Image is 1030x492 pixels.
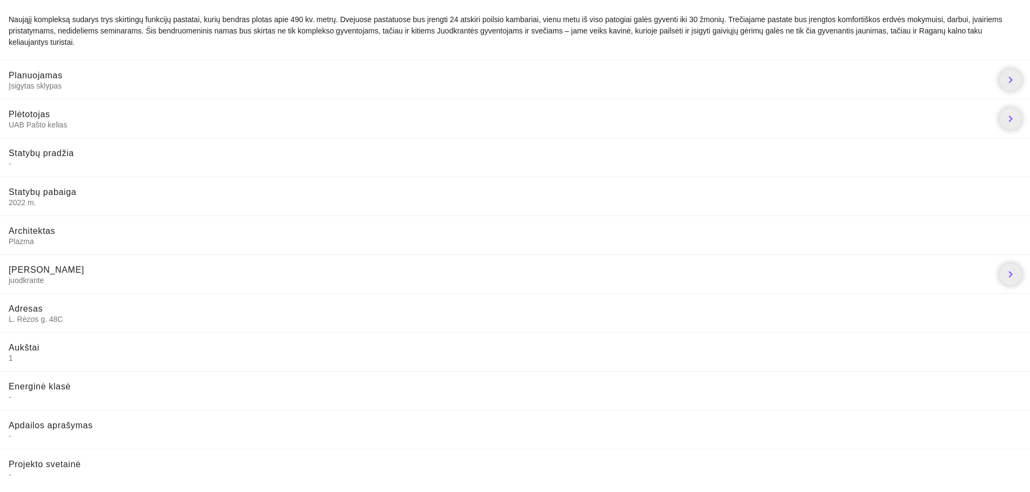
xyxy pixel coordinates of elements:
[1000,264,1021,285] a: chevron_right
[9,382,71,391] span: Energinė klasė
[1000,108,1021,130] a: chevron_right
[1004,112,1017,125] i: chevron_right
[9,237,1021,246] span: Plazma
[9,81,991,91] span: Įsigytas sklypas
[9,149,74,158] span: Statybų pradžia
[1004,73,1017,86] i: chevron_right
[9,392,1021,402] span: -
[9,431,1021,441] span: -
[1000,69,1021,91] a: chevron_right
[9,198,1021,207] span: 2022 m.
[9,421,93,430] span: Apdailos aprašymas
[9,159,1021,169] span: -
[9,275,991,285] span: juodkrante
[9,265,84,274] span: [PERSON_NAME]
[9,353,1021,363] span: 1
[9,314,1021,324] span: L. Rėzos g. 48C
[9,343,39,352] span: Aukštai
[9,71,63,80] span: Planuojamas
[9,120,991,130] span: UAB Pašto kelias
[9,470,1021,480] span: -
[9,110,50,119] span: Plėtotojas
[9,226,55,235] span: Architektas
[9,460,81,469] span: Projekto svetainė
[9,187,76,197] span: Statybų pabaiga
[9,304,43,313] span: Adresas
[1004,268,1017,281] i: chevron_right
